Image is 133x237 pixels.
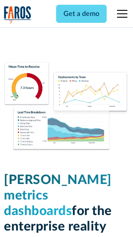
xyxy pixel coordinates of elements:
[112,3,129,24] div: menu
[4,172,129,234] h1: for the enterprise reality
[56,5,107,23] a: Get a demo
[4,174,112,218] span: [PERSON_NAME] metrics dashboards
[4,6,32,24] img: Logo of the analytics and reporting company Faros.
[4,6,32,24] a: home
[4,62,129,152] img: Dora Metrics Dashboard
